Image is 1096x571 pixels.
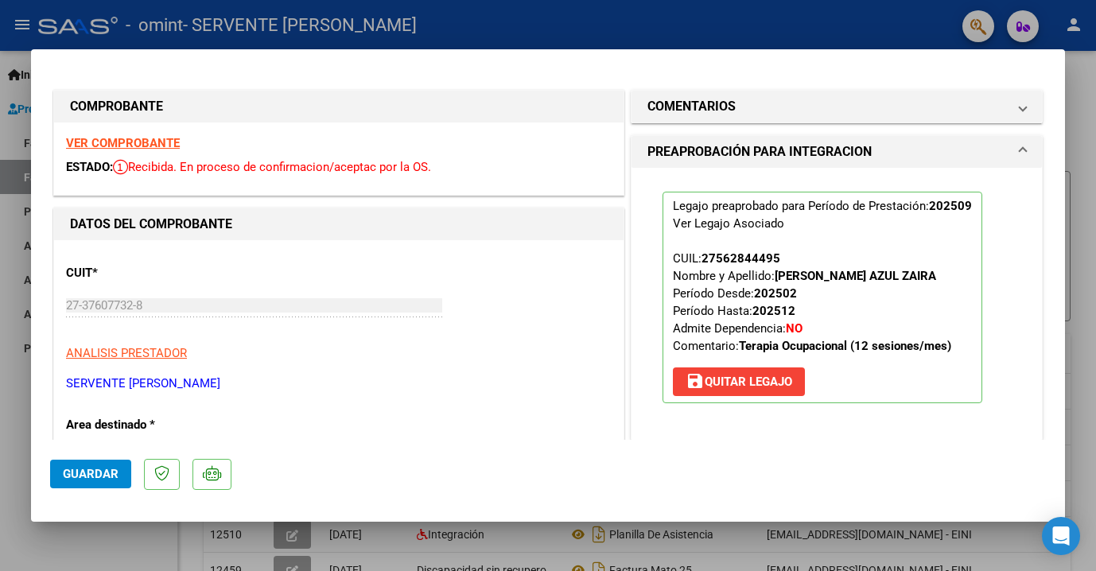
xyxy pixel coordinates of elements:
span: ESTADO: [66,160,113,174]
span: Guardar [63,467,119,481]
strong: Terapia Ocupacional (12 sesiones/mes) [739,339,951,353]
strong: NO [786,321,803,336]
span: Comentario: [673,339,951,353]
mat-expansion-panel-header: PREAPROBACIÓN PARA INTEGRACION [632,136,1042,168]
strong: [PERSON_NAME] AZUL ZAIRA [775,269,936,283]
mat-icon: save [686,371,705,390]
strong: COMPROBANTE [70,99,163,114]
p: CUIT [66,264,230,282]
h1: COMENTARIOS [647,97,736,116]
span: Recibida. En proceso de confirmacion/aceptac por la OS. [113,160,431,174]
strong: 202502 [754,286,797,301]
button: Quitar Legajo [673,367,805,396]
p: Area destinado * [66,416,230,434]
div: 27562844495 [702,250,780,267]
strong: 202509 [929,199,972,213]
a: VER COMPROBANTE [66,136,180,150]
div: PREAPROBACIÓN PARA INTEGRACION [632,168,1042,440]
span: CUIL: Nombre y Apellido: Período Desde: Período Hasta: Admite Dependencia: [673,251,951,353]
mat-expansion-panel-header: COMENTARIOS [632,91,1042,122]
div: Ver Legajo Asociado [673,215,784,232]
button: Guardar [50,460,131,488]
span: ANALISIS PRESTADOR [66,346,187,360]
div: Open Intercom Messenger [1042,517,1080,555]
h1: PREAPROBACIÓN PARA INTEGRACION [647,142,872,161]
span: Quitar Legajo [686,375,792,389]
p: Legajo preaprobado para Período de Prestación: [663,192,982,403]
strong: 202512 [752,304,795,318]
p: SERVENTE [PERSON_NAME] [66,375,612,393]
strong: DATOS DEL COMPROBANTE [70,216,232,231]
